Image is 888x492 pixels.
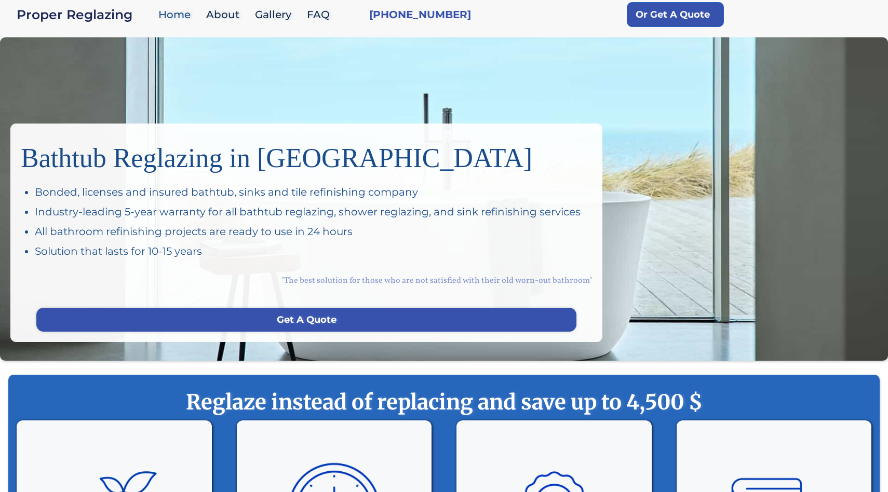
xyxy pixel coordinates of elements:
[17,7,153,22] div: Proper Reglazing
[35,185,592,199] div: Bonded, licenses and insured bathtub, sinks and tile refinishing company
[35,204,592,219] div: Industry-leading 5-year warranty for all bathtub reglazing, shower reglazing, and sink refinishin...
[35,224,592,239] div: All bathroom refinishing projects are ready to use in 24 hours
[627,2,724,27] a: Or Get A Quote
[369,7,471,22] a: [PHONE_NUMBER]
[302,4,340,26] a: FAQ
[250,4,302,26] a: Gallery
[35,244,592,258] div: Solution that lasts for 10-15 years
[29,389,859,415] strong: Reglaze instead of replacing and save up to 4,500 $
[21,134,592,174] h1: Bathtub Reglazing in [GEOGRAPHIC_DATA]
[201,4,250,26] a: About
[21,264,592,297] div: "The best solution for those who are not satisfied with their old worn-out bathroom"
[17,7,153,22] a: home
[153,4,201,26] a: Home
[36,308,576,332] a: Get A Quote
